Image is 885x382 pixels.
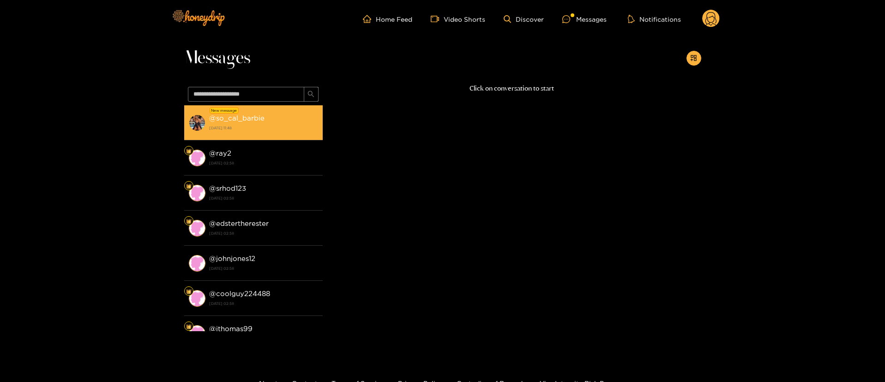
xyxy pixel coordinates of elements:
[186,289,192,294] img: Fan Level
[363,15,412,23] a: Home Feed
[625,14,684,24] button: Notifications
[209,229,318,237] strong: [DATE] 02:58
[209,149,231,157] strong: @ ray2
[189,325,205,342] img: conversation
[209,194,318,202] strong: [DATE] 02:58
[686,51,701,66] button: appstore-add
[431,15,485,23] a: Video Shorts
[307,91,314,98] span: search
[431,15,444,23] span: video-camera
[562,14,607,24] div: Messages
[186,218,192,224] img: Fan Level
[209,219,269,227] strong: @ edstertherester
[323,83,701,94] p: Click on conversation to start
[209,255,255,262] strong: @ johnjones12
[690,55,697,62] span: appstore-add
[210,107,239,114] div: New message
[186,324,192,329] img: Fan Level
[209,114,265,122] strong: @ so_cal_barbie
[209,159,318,167] strong: [DATE] 02:58
[363,15,376,23] span: home
[184,47,250,69] span: Messages
[186,183,192,189] img: Fan Level
[209,299,318,308] strong: [DATE] 02:58
[209,290,270,297] strong: @ coolguy224488
[209,124,318,132] strong: [DATE] 11:48
[189,115,205,131] img: conversation
[189,185,205,201] img: conversation
[304,87,319,102] button: search
[189,290,205,307] img: conversation
[209,184,246,192] strong: @ srhod123
[189,150,205,166] img: conversation
[209,264,318,273] strong: [DATE] 02:58
[189,220,205,236] img: conversation
[186,148,192,154] img: Fan Level
[209,325,253,333] strong: @ jthomas99
[504,15,544,23] a: Discover
[189,255,205,272] img: conversation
